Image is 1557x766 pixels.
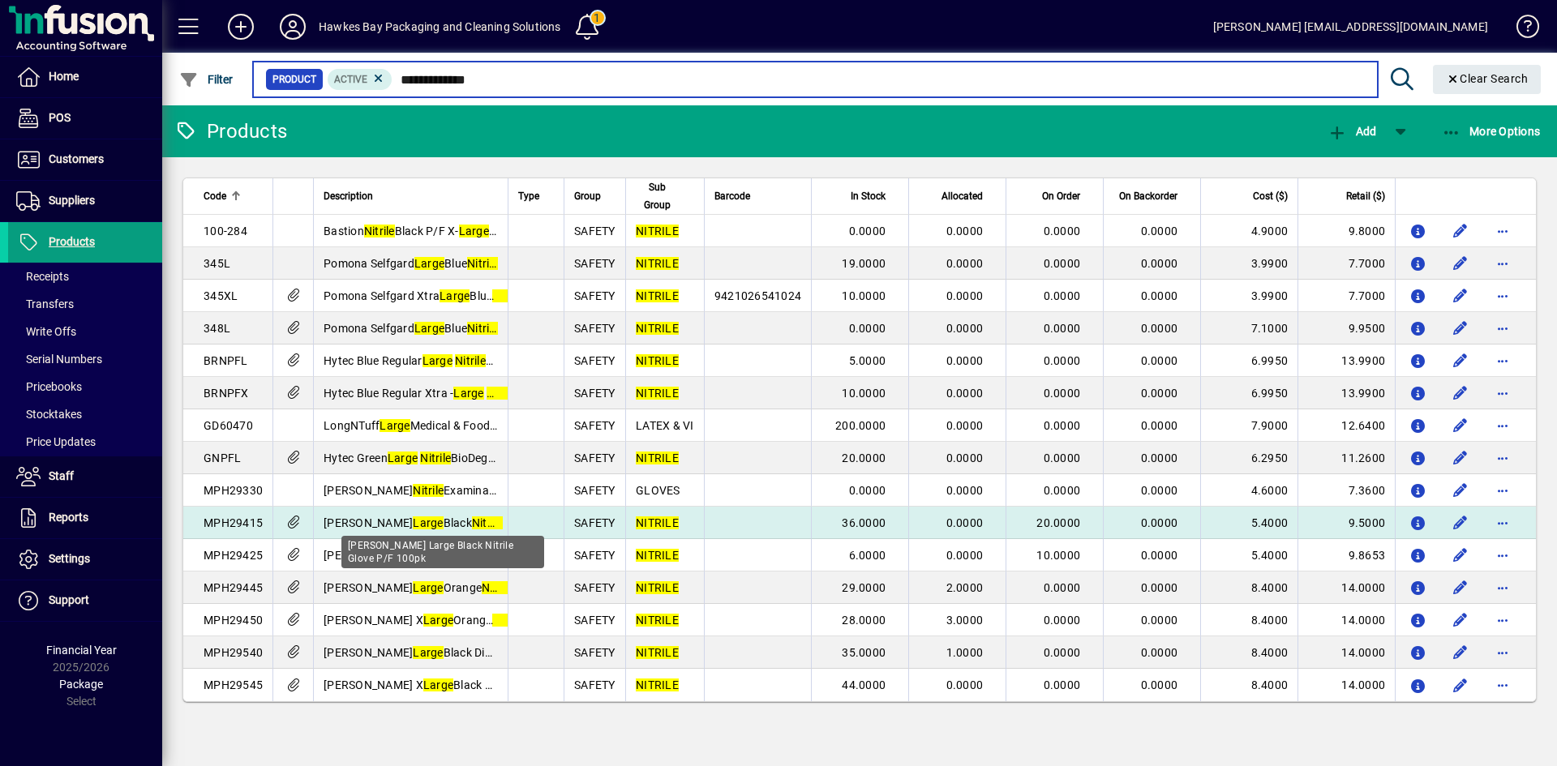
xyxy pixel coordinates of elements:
[1200,312,1297,344] td: 7.1000
[467,257,498,270] em: Nitrile
[574,451,616,464] span: SAFETY
[574,387,616,400] span: SAFETY
[487,387,517,400] em: Nitrile
[849,549,886,562] span: 6.0000
[328,69,392,90] mat-chip: Activation Status: Active
[1044,646,1081,659] span: 0.0000
[1141,257,1178,270] span: 0.0000
[946,354,984,367] span: 0.0000
[204,646,263,659] span: MPH29540
[1200,409,1297,442] td: 7.9000
[946,387,984,400] span: 0.0000
[324,387,644,400] span: Hytec Blue Regular Xtra - Disposable Gloves 200 p
[472,516,503,529] em: Nitrile
[467,322,498,335] em: Nitrile
[636,387,679,400] em: NITRILE
[636,614,679,627] em: NITRILE
[1446,72,1529,85] span: Clear Search
[1346,187,1385,205] span: Retail ($)
[49,152,104,165] span: Customers
[8,400,162,428] a: Stocktakes
[16,408,82,421] span: Stocktakes
[1297,215,1395,247] td: 9.8000
[16,353,102,366] span: Serial Numbers
[842,678,886,691] span: 44.0000
[204,187,226,205] span: Code
[324,484,692,497] span: [PERSON_NAME] Examination Gloves Powder Free Sky Blue
[1141,451,1178,464] span: 0.0000
[636,581,679,594] em: NITRILE
[1490,477,1516,503] button: More options
[714,187,750,205] span: Barcode
[422,354,453,367] em: Large
[459,225,489,238] em: Large
[636,419,694,432] span: LATEX & VI
[842,646,886,659] span: 35.0000
[851,187,886,205] span: In Stock
[16,380,82,393] span: Pricebooks
[842,451,886,464] span: 20.0000
[1036,516,1080,529] span: 20.0000
[59,678,103,691] span: Package
[204,387,249,400] span: BRNPFX
[1297,636,1395,669] td: 14.0000
[204,187,263,205] div: Code
[1504,3,1537,56] a: Knowledge Base
[636,178,680,214] span: Sub Group
[482,581,513,594] em: Nitrile
[636,451,679,464] em: NITRILE
[1297,377,1395,409] td: 13.9900
[492,614,523,627] em: Nitrile
[1141,549,1178,562] span: 0.0000
[204,257,230,270] span: 345L
[414,322,444,335] em: Large
[204,419,253,432] span: GD60470
[946,289,984,302] span: 0.0000
[204,581,263,594] span: MPH29445
[1044,419,1081,432] span: 0.0000
[1297,442,1395,474] td: 11.2600
[204,614,263,627] span: MPH29450
[1044,354,1081,367] span: 0.0000
[1200,539,1297,571] td: 5.4000
[49,235,95,248] span: Products
[1044,322,1081,335] span: 0.0000
[946,581,984,594] span: 2.0000
[1297,409,1395,442] td: 12.6400
[204,678,263,691] span: MPH29545
[49,469,74,482] span: Staff
[518,187,554,205] div: Type
[46,644,117,657] span: Financial Year
[8,580,162,621] a: Support
[1141,289,1178,302] span: 0.0000
[1448,413,1473,439] button: Edit
[1490,380,1516,406] button: More options
[16,325,76,338] span: Write Offs
[334,74,367,85] span: Active
[821,187,900,205] div: In Stock
[1141,678,1178,691] span: 0.0000
[849,322,886,335] span: 0.0000
[946,484,984,497] span: 0.0000
[1200,247,1297,280] td: 3.9900
[1044,387,1081,400] span: 0.0000
[204,516,263,529] span: MPH29415
[636,257,679,270] em: NITRILE
[1044,289,1081,302] span: 0.0000
[413,516,443,529] em: Large
[1448,250,1473,276] button: Edit
[1141,419,1178,432] span: 0.0000
[1297,669,1395,701] td: 14.0000
[1141,225,1178,238] span: 0.0000
[842,257,886,270] span: 19.0000
[8,498,162,538] a: Reports
[946,678,984,691] span: 0.0000
[324,581,656,594] span: [PERSON_NAME] Orange Diamond Textured Glove PF
[1297,507,1395,539] td: 9.5000
[455,354,486,367] em: Nitrile
[1448,477,1473,503] button: Edit
[420,451,451,464] em: Nitrile
[1490,672,1516,698] button: More options
[8,181,162,221] a: Suppliers
[636,484,680,497] span: GLOVES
